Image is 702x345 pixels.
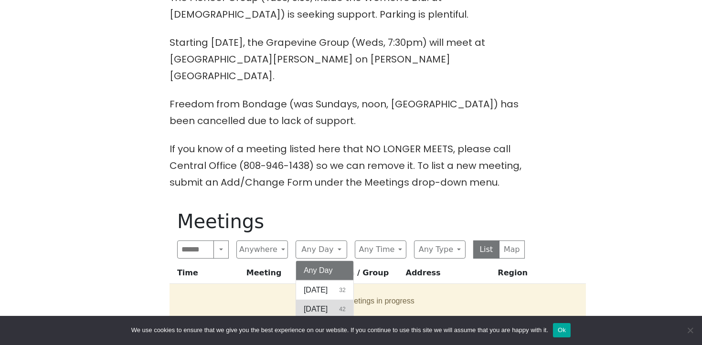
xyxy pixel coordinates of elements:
[402,266,494,284] th: Address
[213,240,229,259] button: Search
[243,266,314,284] th: Meeting
[314,266,402,284] th: Location / Group
[296,300,353,319] button: [DATE]42 results
[304,303,328,315] span: [DATE]
[414,240,466,259] button: Any Type
[304,284,328,296] span: [DATE]
[473,240,500,259] button: List
[173,288,578,314] button: 4 meetings in progress
[296,281,353,300] button: [DATE]32 results
[170,266,243,284] th: Time
[296,261,353,280] button: Any Day
[296,240,347,259] button: Any Day
[499,240,525,259] button: Map
[355,240,406,259] button: Any Time
[170,34,532,84] p: Starting [DATE], the Grapevine Group (Weds, 7:30pm) will meet at [GEOGRAPHIC_DATA][PERSON_NAME] o...
[494,266,585,284] th: Region
[553,323,571,337] button: Ok
[339,286,345,294] span: 32 results
[685,325,695,335] span: No
[131,325,548,335] span: We use cookies to ensure that we give you the best experience on our website. If you continue to ...
[177,210,525,233] h1: Meetings
[339,305,345,314] span: 42 results
[177,240,214,259] input: Search
[170,141,532,191] p: If you know of a meeting listed here that NO LONGER MEETS, please call Central Office (808-946-14...
[236,240,288,259] button: Anywhere
[170,96,532,129] p: Freedom from Bondage (was Sundays, noon, [GEOGRAPHIC_DATA]) has been cancelled due to lack of sup...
